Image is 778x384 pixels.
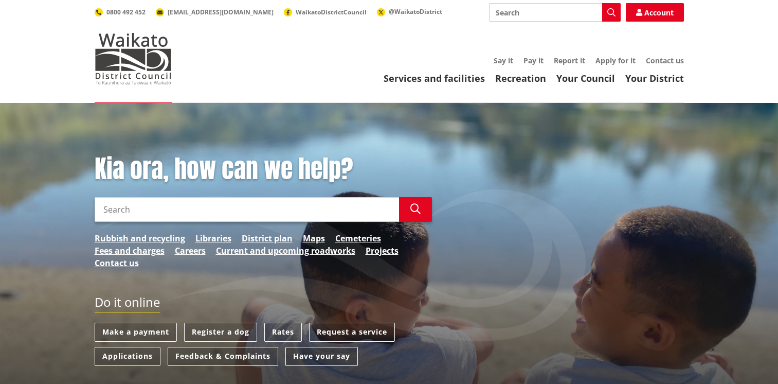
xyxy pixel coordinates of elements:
[95,257,139,269] a: Contact us
[95,8,146,16] a: 0800 492 452
[95,295,160,313] h2: Do it online
[384,72,485,84] a: Services and facilities
[184,323,257,342] a: Register a dog
[296,8,367,16] span: WaikatoDistrictCouncil
[377,7,442,16] a: @WaikatoDistrict
[626,3,684,22] a: Account
[489,3,621,22] input: Search input
[595,56,636,65] a: Apply for it
[554,56,585,65] a: Report it
[156,8,274,16] a: [EMAIL_ADDRESS][DOMAIN_NAME]
[389,7,442,16] span: @WaikatoDistrict
[95,347,160,366] a: Applications
[175,245,206,257] a: Careers
[366,245,399,257] a: Projects
[106,8,146,16] span: 0800 492 452
[95,154,432,184] h1: Kia ora, how can we help?
[95,33,172,84] img: Waikato District Council - Te Kaunihera aa Takiwaa o Waikato
[264,323,302,342] a: Rates
[309,323,395,342] a: Request a service
[335,232,381,245] a: Cemeteries
[242,232,293,245] a: District plan
[495,72,546,84] a: Recreation
[168,347,278,366] a: Feedback & Complaints
[95,197,399,222] input: Search input
[523,56,544,65] a: Pay it
[556,72,615,84] a: Your Council
[95,323,177,342] a: Make a payment
[285,347,358,366] a: Have your say
[284,8,367,16] a: WaikatoDistrictCouncil
[646,56,684,65] a: Contact us
[195,232,231,245] a: Libraries
[494,56,513,65] a: Say it
[168,8,274,16] span: [EMAIL_ADDRESS][DOMAIN_NAME]
[216,245,355,257] a: Current and upcoming roadworks
[95,232,185,245] a: Rubbish and recycling
[303,232,325,245] a: Maps
[625,72,684,84] a: Your District
[95,245,165,257] a: Fees and charges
